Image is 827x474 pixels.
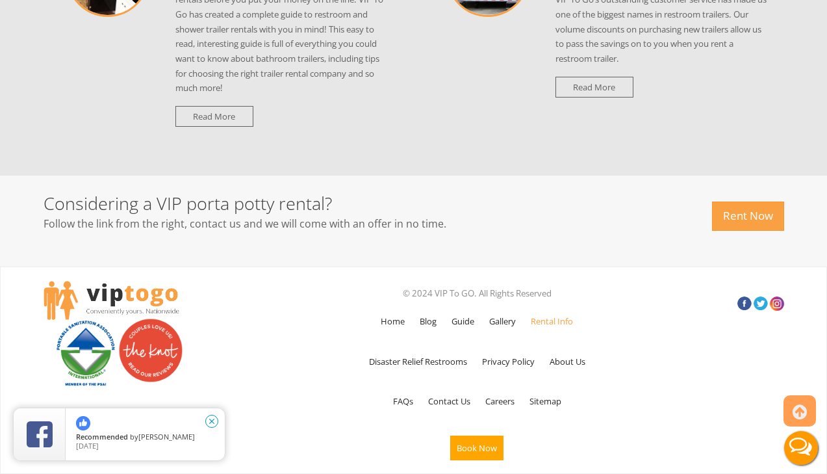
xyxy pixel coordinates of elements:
span: Recommended [76,432,128,441]
a: Gallery [483,302,522,340]
a: Rent Now [712,202,784,231]
a: close [197,407,226,436]
button: Book Now [450,436,503,460]
img: Couples love us! See our reviews on The Knot. [118,318,183,383]
a: Insta [770,296,784,311]
a: Privacy Policy [476,343,541,380]
a: Blog [413,302,443,340]
h2: Considering a VIP porta potty rental? [44,194,594,213]
i: close [205,415,218,428]
span: [DATE] [76,441,99,451]
a: Guide [445,302,481,340]
a: FAQs [387,382,420,420]
button: Live Chat [775,422,827,474]
a: Rental Info [524,302,579,340]
a: Contact Us [422,382,477,420]
a: Twitter [754,296,768,311]
p: © 2024 VIP To GO. All Rights Reserved [287,285,667,302]
a: Read More [175,106,253,127]
span: [PERSON_NAME] [138,432,195,441]
a: Home [374,302,411,340]
a: Facebook [737,296,752,311]
p: Follow the link from the right, contact us and we will come with an offer in no time. [44,213,594,234]
a: About Us [543,343,592,380]
img: viptogo LogoVIPTOGO [44,281,179,320]
a: Read More [555,77,633,98]
img: Review Rating [27,421,53,447]
a: Sitemap [523,382,568,420]
img: PSAI Member Logo [53,318,118,387]
a: Disaster Relief Restrooms [363,343,474,380]
img: thumbs up icon [76,416,90,430]
span: by [76,433,214,442]
a: Book Now [444,423,510,473]
a: Careers [479,382,521,420]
